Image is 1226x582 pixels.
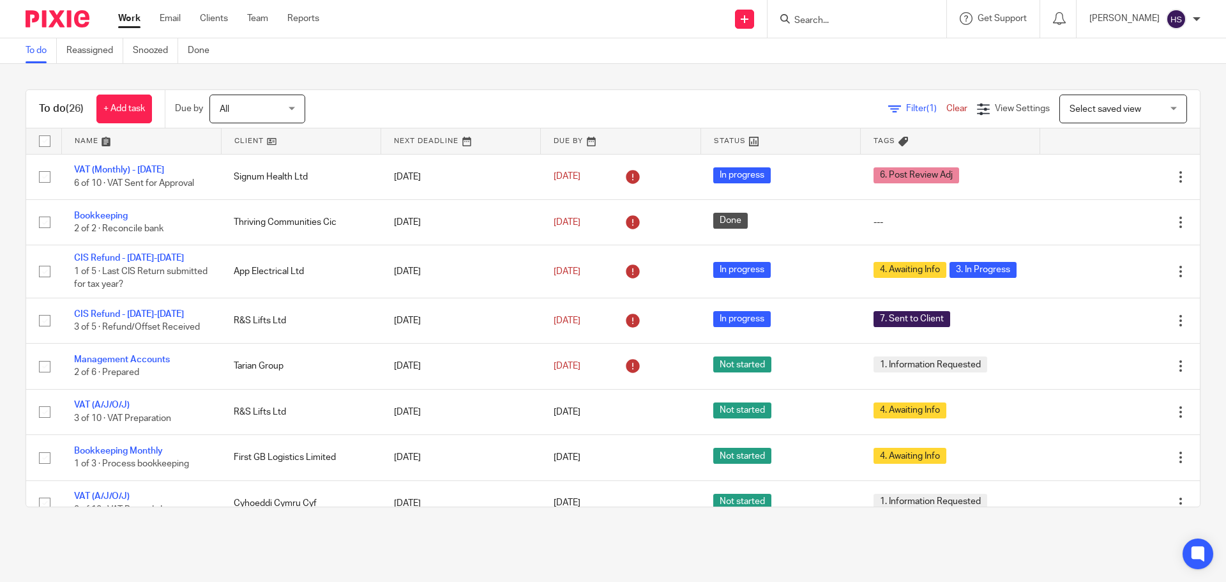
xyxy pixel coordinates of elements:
[66,38,123,63] a: Reassigned
[874,137,895,144] span: Tags
[946,104,967,113] a: Clear
[26,38,57,63] a: To do
[554,499,580,508] span: [DATE]
[381,344,541,389] td: [DATE]
[74,492,130,501] a: VAT (A/J/O/J)
[381,245,541,298] td: [DATE]
[221,389,381,434] td: R&S Lifts Ltd
[713,311,771,327] span: In progress
[874,311,950,327] span: 7. Sent to Client
[74,310,184,319] a: CIS Refund - [DATE]-[DATE]
[74,267,208,289] span: 1 of 5 · Last CIS Return submitted for tax year?
[74,414,171,423] span: 3 of 10 · VAT Preparation
[874,356,987,372] span: 1. Information Requested
[221,199,381,245] td: Thriving Communities Cic
[188,38,219,63] a: Done
[381,435,541,480] td: [DATE]
[713,167,771,183] span: In progress
[978,14,1027,23] span: Get Support
[950,262,1017,278] span: 3. In Progress
[713,262,771,278] span: In progress
[221,154,381,199] td: Signum Health Ltd
[1166,9,1186,29] img: svg%3E
[554,267,580,276] span: [DATE]
[221,344,381,389] td: Tarian Group
[1089,12,1160,25] p: [PERSON_NAME]
[381,154,541,199] td: [DATE]
[74,211,128,220] a: Bookkeeping
[74,224,163,233] span: 2 of 2 · Reconcile bank
[381,389,541,434] td: [DATE]
[381,480,541,526] td: [DATE]
[66,103,84,114] span: (26)
[874,402,946,418] span: 4. Awaiting Info
[554,218,580,227] span: [DATE]
[118,12,140,25] a: Work
[74,447,163,456] a: Bookkeeping Monthly
[74,165,164,174] a: VAT (Monthly) - [DATE]
[874,216,1027,229] div: ---
[74,369,139,378] span: 2 of 6 · Prepared
[554,362,580,371] span: [DATE]
[26,10,89,27] img: Pixie
[927,104,937,113] span: (1)
[175,102,203,115] p: Due by
[874,262,946,278] span: 4. Awaiting Info
[793,15,908,27] input: Search
[221,480,381,526] td: Cyhoeddi Cymru Cyf
[74,505,167,514] span: 2 of 10 · VAT Records In
[906,104,946,113] span: Filter
[874,448,946,464] span: 4. Awaiting Info
[74,254,184,263] a: CIS Refund - [DATE]-[DATE]
[554,316,580,325] span: [DATE]
[74,323,200,332] span: 3 of 5 · Refund/Offset Received
[74,401,130,410] a: VAT (A/J/O/J)
[96,95,152,123] a: + Add task
[713,448,771,464] span: Not started
[220,105,229,114] span: All
[874,167,959,183] span: 6. Post Review Adj
[74,355,170,364] a: Management Accounts
[995,104,1050,113] span: View Settings
[221,435,381,480] td: First GB Logistics Limited
[39,102,84,116] h1: To do
[713,494,771,510] span: Not started
[160,12,181,25] a: Email
[247,12,268,25] a: Team
[221,298,381,343] td: R&S Lifts Ltd
[381,199,541,245] td: [DATE]
[287,12,319,25] a: Reports
[1070,105,1141,114] span: Select saved view
[554,172,580,181] span: [DATE]
[74,459,189,468] span: 1 of 3 · Process bookkeeping
[200,12,228,25] a: Clients
[554,453,580,462] span: [DATE]
[74,179,194,188] span: 6 of 10 · VAT Sent for Approval
[713,402,771,418] span: Not started
[133,38,178,63] a: Snoozed
[713,213,748,229] span: Done
[713,356,771,372] span: Not started
[554,408,580,417] span: [DATE]
[221,245,381,298] td: App Electrical Ltd
[874,494,987,510] span: 1. Information Requested
[381,298,541,343] td: [DATE]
